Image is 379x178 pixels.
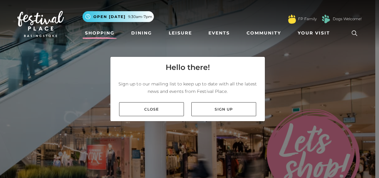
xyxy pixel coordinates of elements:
a: Close [119,102,184,116]
span: 9.30am-7pm [128,14,152,20]
img: Festival Place Logo [17,11,64,37]
span: Open [DATE] [93,14,126,20]
a: Dogs Welcome! [333,16,362,22]
span: Your Visit [298,30,330,36]
a: Shopping [82,27,117,39]
h4: Hello there! [166,62,210,73]
a: Leisure [166,27,194,39]
a: Community [244,27,283,39]
a: Dining [129,27,154,39]
a: Your Visit [295,27,336,39]
a: Sign up [191,102,256,116]
p: Sign up to our mailing list to keep up to date with all the latest news and events from Festival ... [115,80,260,95]
button: Open [DATE] 9.30am-7pm [82,11,154,22]
a: Events [206,27,232,39]
a: FP Family [298,16,317,22]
